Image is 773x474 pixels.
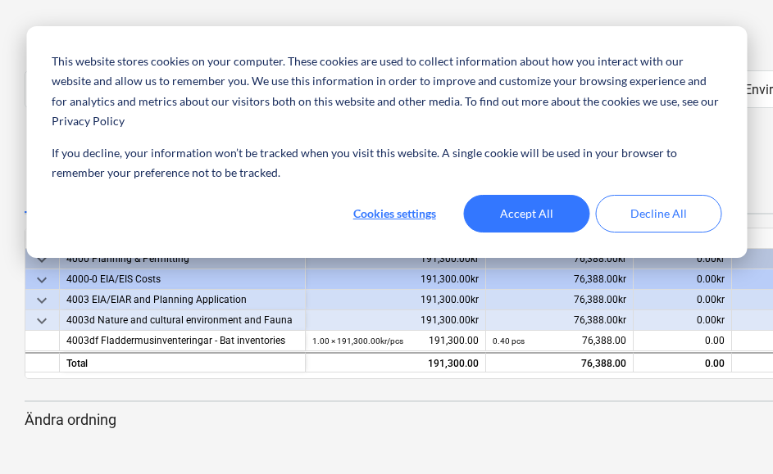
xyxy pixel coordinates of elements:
[32,291,52,310] span: keyboard_arrow_down
[312,336,403,345] small: 1.00 × 191,300.00kr / pcs
[52,143,721,183] p: If you decline, your information won’t be tracked when you visit this website. A single cookie wi...
[634,331,732,351] div: 0.00
[634,269,732,290] div: 0.00kr
[595,195,721,232] button: Decline All
[26,26,747,258] div: Cookie banner
[66,269,298,290] div: 4000-0 EIA/EIS Costs
[66,290,298,310] div: 4003 EIA/EIAR and Planning Application
[486,269,634,290] div: 76,388.00kr
[66,249,298,269] div: 4000 Planning & Permitting
[486,249,634,269] div: 76,388.00kr
[493,354,626,374] div: 76,388.00
[66,331,298,351] div: 4003df Fladdermusinventeringar - Bat inventories
[306,310,486,331] div: 191,300.00kr
[634,249,732,269] div: 0.00kr
[306,249,486,269] div: 191,300.00kr
[634,352,732,372] div: 0.00
[493,331,626,351] div: 76,388.00
[634,290,732,310] div: 0.00kr
[306,269,486,290] div: 191,300.00kr
[493,336,525,345] small: 0.40 pcs
[331,195,457,232] button: Cookies settings
[32,270,52,290] span: keyboard_arrow_down
[32,250,52,269] span: keyboard_arrow_down
[32,311,52,331] span: keyboard_arrow_down
[312,354,479,374] div: 191,300.00
[66,310,298,331] div: 4003d Nature and cultural environment and Fauna
[312,331,479,351] div: 191,300.00
[634,310,732,331] div: 0.00kr
[486,310,634,331] div: 76,388.00kr
[486,290,634,310] div: 76,388.00kr
[306,290,486,310] div: 191,300.00kr
[60,352,306,372] div: Total
[52,52,721,132] p: This website stores cookies on your computer. These cookies are used to collect information about...
[463,195,589,232] button: Accept All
